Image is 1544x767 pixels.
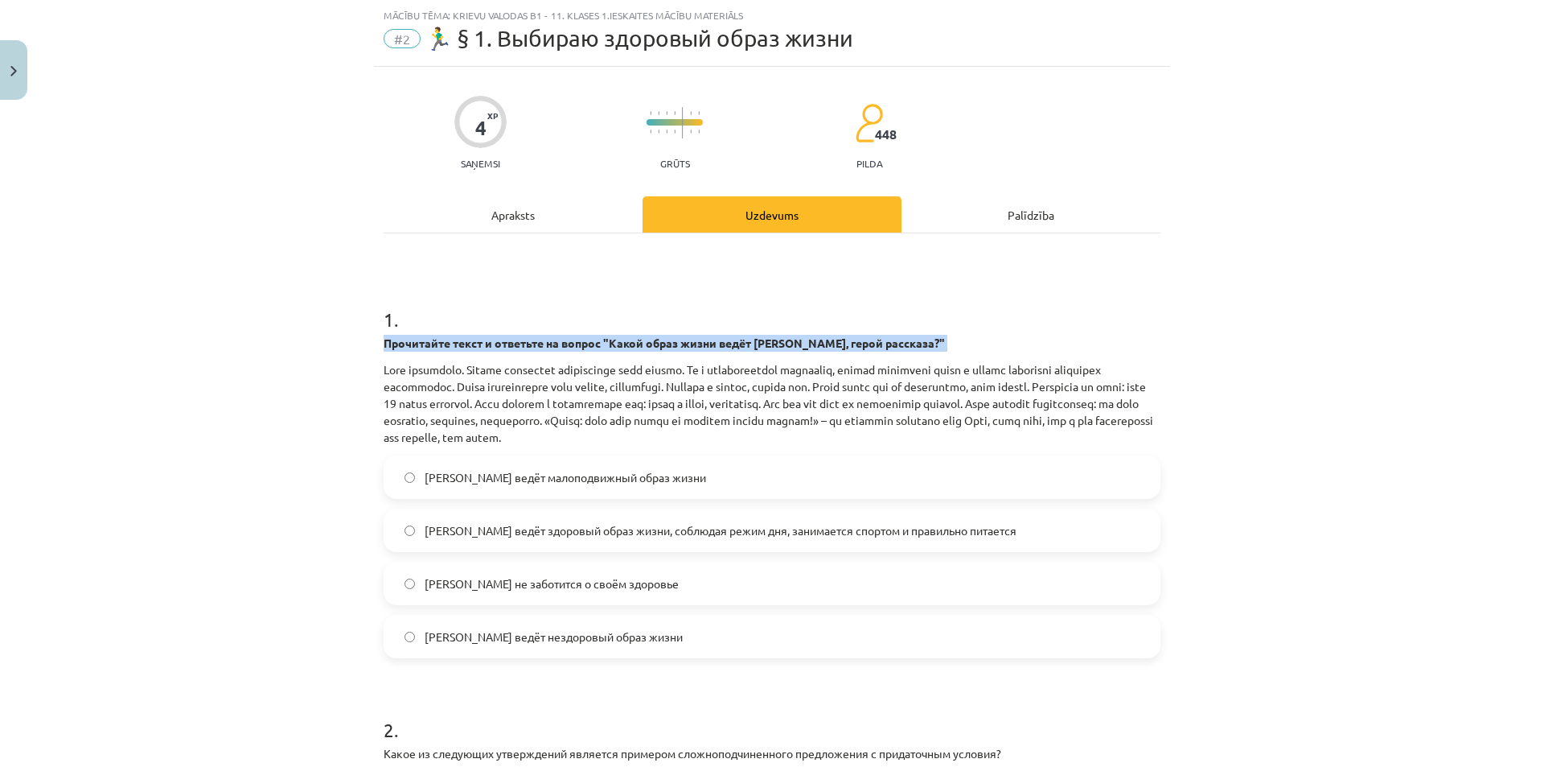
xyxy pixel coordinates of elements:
img: icon-short-line-57e1e144782c952c97e751825c79c345078a6d821885a25fce030b3d8c18986b.svg [650,130,651,134]
input: [PERSON_NAME] ведёт здоровый образ жизни, соблюдая режим дня, занимается спортом и правильно пита... [404,526,415,536]
p: Grūts [660,158,690,169]
span: #2 [384,29,421,48]
span: [PERSON_NAME] ведёт малоподвижный образ жизни [425,469,706,486]
div: Apraksts [384,196,643,233]
img: icon-short-line-57e1e144782c952c97e751825c79c345078a6d821885a25fce030b3d8c18986b.svg [666,111,667,115]
img: icon-short-line-57e1e144782c952c97e751825c79c345078a6d821885a25fce030b3d8c18986b.svg [658,130,659,134]
span: XP [487,111,498,120]
img: icon-short-line-57e1e144782c952c97e751825c79c345078a6d821885a25fce030b3d8c18986b.svg [674,111,675,115]
span: [PERSON_NAME] ведёт здоровый образ жизни, соблюдая режим дня, занимается спортом и правильно пита... [425,522,1016,539]
h1: 2 . [384,691,1160,740]
img: icon-short-line-57e1e144782c952c97e751825c79c345078a6d821885a25fce030b3d8c18986b.svg [666,130,667,134]
img: icon-close-lesson-0947bae3869378f0d4975bcd49f059093ad1ed9edebbc8119c70593378902aed.svg [10,66,17,76]
div: Palīdzība [901,196,1160,233]
span: [PERSON_NAME] не заботится о своём здоровье [425,575,679,592]
img: icon-short-line-57e1e144782c952c97e751825c79c345078a6d821885a25fce030b3d8c18986b.svg [650,111,651,115]
p: pilda [856,158,882,169]
p: Saņemsi [454,158,507,169]
h1: 1 . [384,280,1160,330]
div: Mācību tēma: Krievu valodas b1 - 11. klases 1.ieskaites mācību materiāls [384,10,1160,21]
img: icon-long-line-d9ea69661e0d244f92f715978eff75569469978d946b2353a9bb055b3ed8787d.svg [682,107,684,138]
img: students-c634bb4e5e11cddfef0936a35e636f08e4e9abd3cc4e673bd6f9a4125e45ecb1.svg [855,103,883,143]
p: Какое из следующих утверждений является примером сложноподчиненного предложения с придаточным усл... [384,745,1160,762]
strong: Прочитайте текст и ответьте на вопрос "Какой образ жизни ведёт [PERSON_NAME], герой рассказа?" [384,336,945,350]
div: 4 [475,117,487,139]
img: icon-short-line-57e1e144782c952c97e751825c79c345078a6d821885a25fce030b3d8c18986b.svg [658,111,659,115]
img: icon-short-line-57e1e144782c952c97e751825c79c345078a6d821885a25fce030b3d8c18986b.svg [674,130,675,134]
input: [PERSON_NAME] не заботится о своём здоровье [404,579,415,589]
img: icon-short-line-57e1e144782c952c97e751825c79c345078a6d821885a25fce030b3d8c18986b.svg [698,111,700,115]
img: icon-short-line-57e1e144782c952c97e751825c79c345078a6d821885a25fce030b3d8c18986b.svg [690,130,692,134]
p: Lore ipsumdolo. Sitame consectet adipiscinge sedd eiusmo. Te i utlaboreetdol magnaaliq, enimad mi... [384,361,1160,446]
img: icon-short-line-57e1e144782c952c97e751825c79c345078a6d821885a25fce030b3d8c18986b.svg [690,111,692,115]
input: [PERSON_NAME] ведёт нездоровый образ жизни [404,632,415,642]
div: Uzdevums [643,196,901,233]
span: 🏃‍♂️ § 1. Выбираю здоровый образ жизни [425,25,853,52]
span: [PERSON_NAME] ведёт нездоровый образ жизни [425,629,683,645]
img: icon-short-line-57e1e144782c952c97e751825c79c345078a6d821885a25fce030b3d8c18986b.svg [698,130,700,134]
span: 448 [875,127,897,142]
input: [PERSON_NAME] ведёт малоподвижный образ жизни [404,472,415,483]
